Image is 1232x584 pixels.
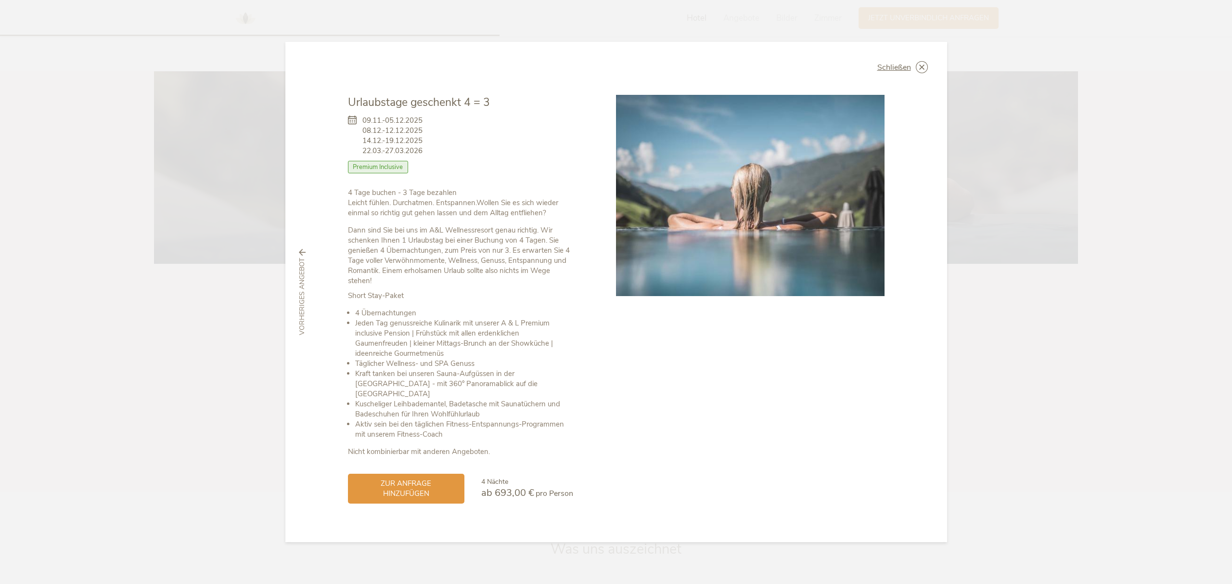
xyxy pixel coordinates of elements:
span: 09.11.-05.12.2025 08.12.-12.12.2025 14.12.-19.12.2025 22.03.-27.03.2026 [362,116,423,156]
strong: Nicht kombinierbar mit anderen Angeboten. [348,447,490,456]
span: ab 693,00 € [481,486,534,499]
b: 4 Tage buchen - 3 Tage bezahlen [348,188,457,197]
span: 4 Nächte [481,477,508,486]
span: vorheriges Angebot [297,258,307,335]
p: Dann sind Sie bei uns im A&L Wellnessresort genau richtig. Wir schenken Ihnen 1 Urlaubstag bei ei... [348,225,573,286]
strong: Wollen Sie es sich wieder einmal so richtig gut gehen lassen und dem Alltag entfliehen? [348,198,558,218]
span: zur Anfrage hinzufügen [358,479,455,499]
img: Urlaubstage geschenkt 4 = 3 [616,95,885,296]
li: 4 Übernachtungen [355,308,573,318]
li: Aktiv sein bei den täglichen Fitness-Entspannungs-Programmen mit unserem Fitness-Coach [355,419,573,440]
span: pro Person [536,488,573,499]
li: Jeden Tag genussreiche Kulinarik mit unserer A & L Premium inclusive Pension | Frühstück mit alle... [355,318,573,359]
span: Premium Inclusive [348,161,409,173]
li: Täglicher Wellness- und SPA Genuss [355,359,573,369]
li: Kraft tanken bei unseren Sauna-Aufgüssen in der [GEOGRAPHIC_DATA] - mit 360° Panoramablick auf di... [355,369,573,399]
strong: Short Stay-Paket [348,291,404,300]
p: Leicht fühlen. Durchatmen. Entspannen. [348,188,573,218]
li: Kuscheliger Leihbademantel, Badetasche mit Saunatüchern und Badeschuhen für Ihren Wohlfühlurlaub [355,399,573,419]
span: Urlaubstage geschenkt 4 = 3 [348,95,490,110]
